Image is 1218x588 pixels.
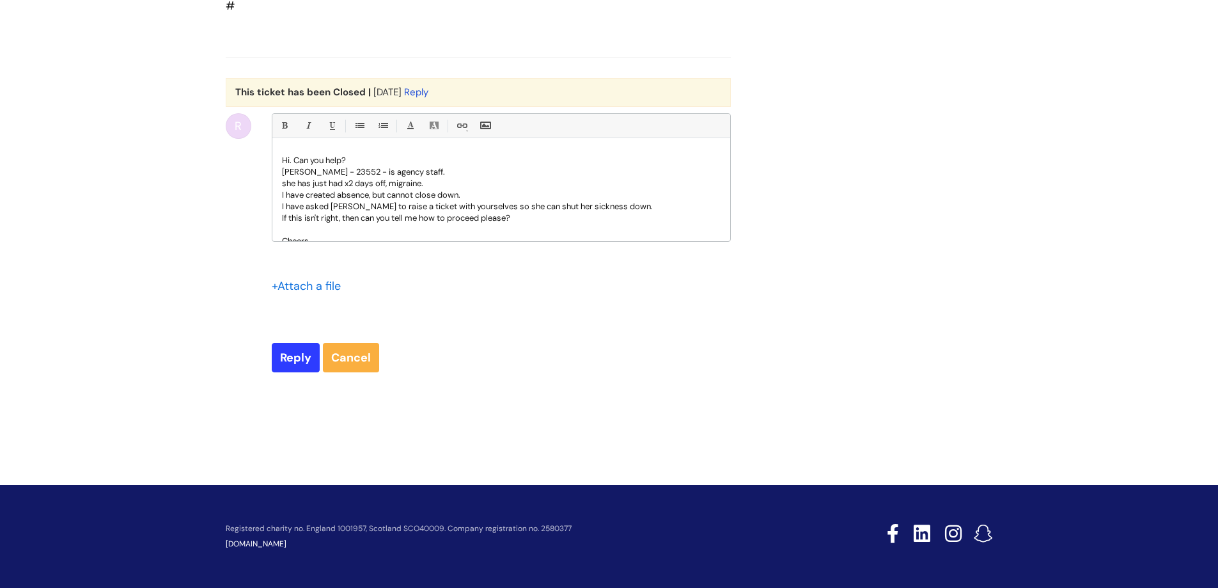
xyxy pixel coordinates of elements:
a: • Unordered List (Ctrl-Shift-7) [351,118,367,134]
a: Insert Image... [477,118,493,134]
a: Underline(Ctrl-U) [324,118,340,134]
p: I have created absence, but cannot close down. [282,189,721,201]
p: If this isn't right, then can you tell me how to proceed please? [282,212,721,224]
p: Registered charity no. England 1001957, Scotland SCO40009. Company registration no. 2580377 [226,525,796,533]
div: Attach a file [272,276,348,296]
a: Cancel [323,343,379,372]
b: This ticket has been Closed | [235,86,371,99]
p: [PERSON_NAME] - 23552 - is agency staff. [282,166,721,178]
input: Reply [272,343,320,372]
a: Font Color [402,118,418,134]
p: Cheers. [282,235,721,247]
a: Back Color [426,118,442,134]
span: + [272,278,277,294]
p: Hi. Can you help? [282,155,721,166]
a: Link [453,118,469,134]
a: Reply [404,86,428,99]
div: R [226,113,251,139]
a: Bold (Ctrl-B) [276,118,292,134]
a: 1. Ordered List (Ctrl-Shift-8) [375,118,391,134]
a: Italic (Ctrl-I) [300,118,316,134]
span: Mon, 22 Sep, 2025 at 11:51 AM [373,86,402,99]
p: I have asked [PERSON_NAME] to raise a ticket with yourselves so she can shut her sickness down. [282,201,721,212]
a: [DOMAIN_NAME] [226,539,286,549]
p: she has just had x2 days off, migraine. [282,178,721,189]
